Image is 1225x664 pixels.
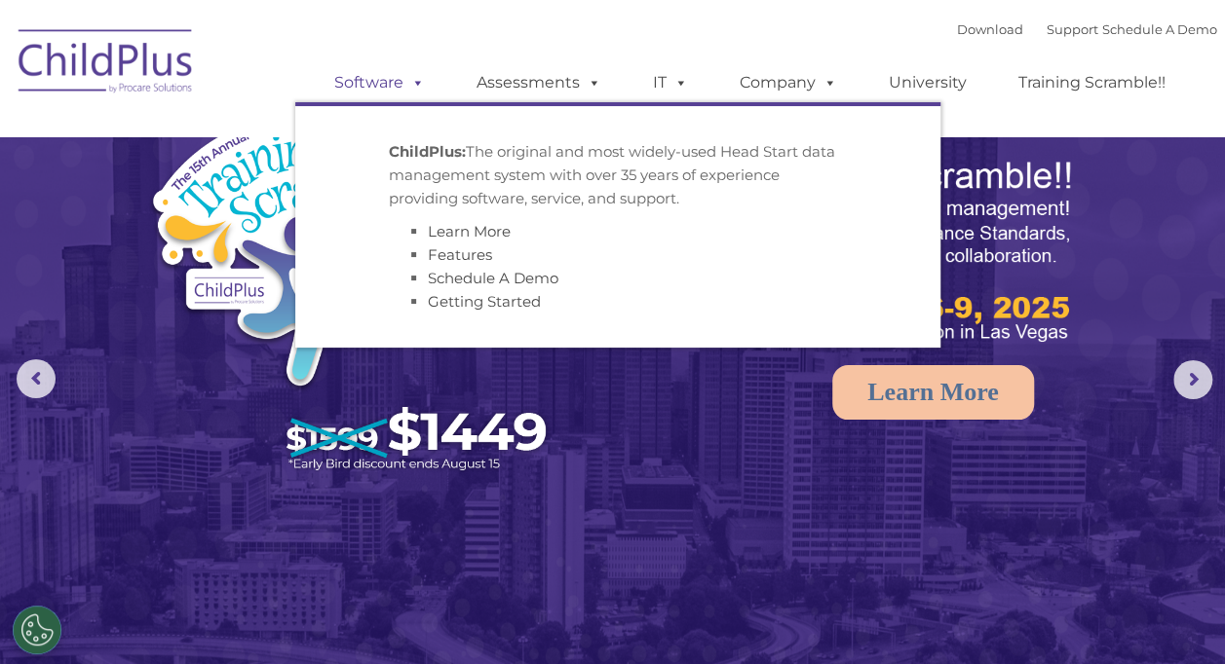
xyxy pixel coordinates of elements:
img: ChildPlus by Procare Solutions [9,16,204,113]
strong: ChildPlus: [389,142,466,161]
a: Learn More [428,222,511,240]
a: Learn More [832,365,1034,420]
a: IT [633,63,708,102]
a: Software [315,63,444,102]
a: Schedule A Demo [428,269,558,287]
a: Support [1047,21,1098,37]
a: Download [957,21,1023,37]
button: Cookies Settings [13,606,61,654]
iframe: Chat Widget [906,454,1225,664]
a: Training Scramble!! [999,63,1185,102]
a: Assessments [457,63,621,102]
a: Getting Started [428,292,541,311]
p: The original and most widely-used Head Start data management system with over 35 years of experie... [389,140,847,210]
font: | [957,21,1217,37]
a: Schedule A Demo [1102,21,1217,37]
a: University [869,63,986,102]
a: Features [428,245,492,264]
span: Last name [271,129,330,143]
a: Company [720,63,857,102]
span: Phone number [271,208,354,223]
